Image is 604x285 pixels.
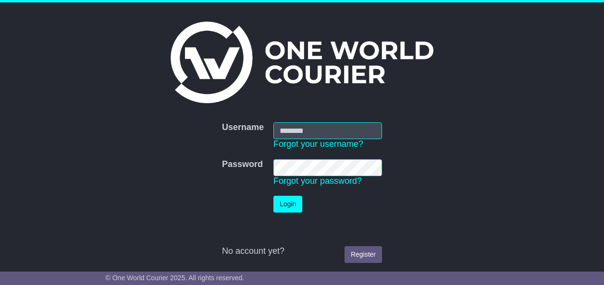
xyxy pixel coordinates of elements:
[273,139,363,149] a: Forgot your username?
[222,122,264,133] label: Username
[222,159,263,170] label: Password
[106,274,245,282] span: © One World Courier 2025. All rights reserved.
[222,246,382,257] div: No account yet?
[171,22,433,103] img: One World
[273,176,362,186] a: Forgot your password?
[273,196,302,213] button: Login
[345,246,382,263] a: Register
